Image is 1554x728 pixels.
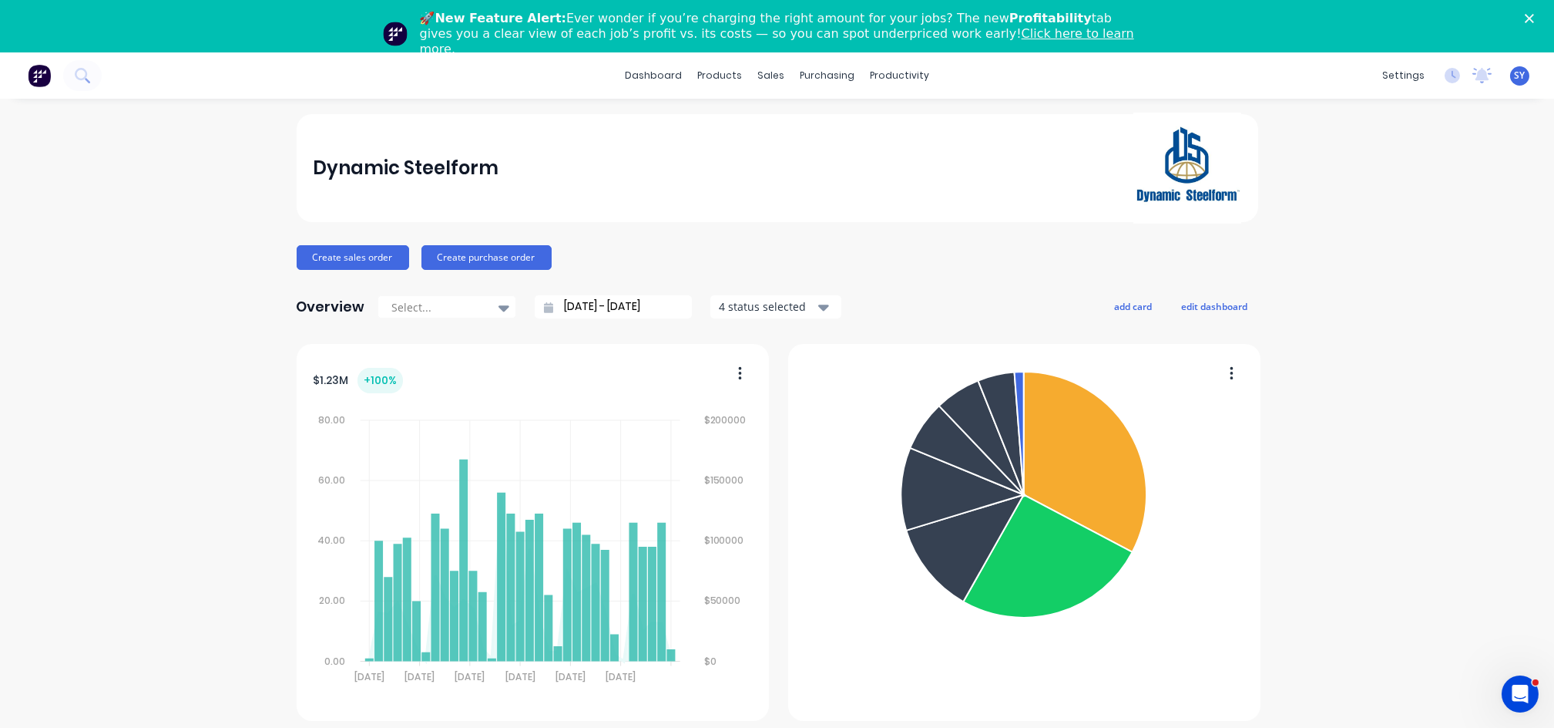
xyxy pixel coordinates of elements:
[1515,69,1525,83] span: SY
[704,474,744,487] tspan: $150000
[1133,113,1241,224] img: Dynamic Steelform
[297,245,409,270] button: Create sales order
[318,474,345,487] tspan: 60.00
[704,413,747,426] tspan: $200000
[555,670,586,683] tspan: [DATE]
[383,22,408,46] img: Profile image for Team
[318,413,345,426] tspan: 80.00
[324,655,345,668] tspan: 0.00
[719,298,816,315] div: 4 status selected
[606,670,636,683] tspan: [DATE]
[317,534,345,547] tspan: 40.00
[710,295,841,318] button: 4 status selected
[750,64,792,87] div: sales
[792,64,862,87] div: purchasing
[421,245,552,270] button: Create purchase order
[1009,11,1092,25] b: Profitability
[862,64,937,87] div: productivity
[420,11,1147,57] div: 🚀 Ever wonder if you’re charging the right amount for your jobs? The new tab gives you a clear vi...
[1172,296,1258,316] button: edit dashboard
[1374,64,1432,87] div: settings
[704,534,744,547] tspan: $100000
[1105,296,1163,316] button: add card
[704,595,741,608] tspan: $50000
[420,26,1134,56] a: Click here to learn more.
[455,670,485,683] tspan: [DATE]
[617,64,690,87] a: dashboard
[690,64,750,87] div: products
[505,670,535,683] tspan: [DATE]
[404,670,435,683] tspan: [DATE]
[1525,14,1540,23] div: Close
[435,11,567,25] b: New Feature Alert:
[313,368,403,393] div: $ 1.23M
[704,655,717,668] tspan: $0
[354,670,384,683] tspan: [DATE]
[357,368,403,393] div: + 100 %
[1502,676,1539,713] iframe: Intercom live chat
[28,64,51,87] img: Factory
[297,292,365,322] div: Overview
[319,595,345,608] tspan: 20.00
[313,153,498,184] div: Dynamic Steelform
